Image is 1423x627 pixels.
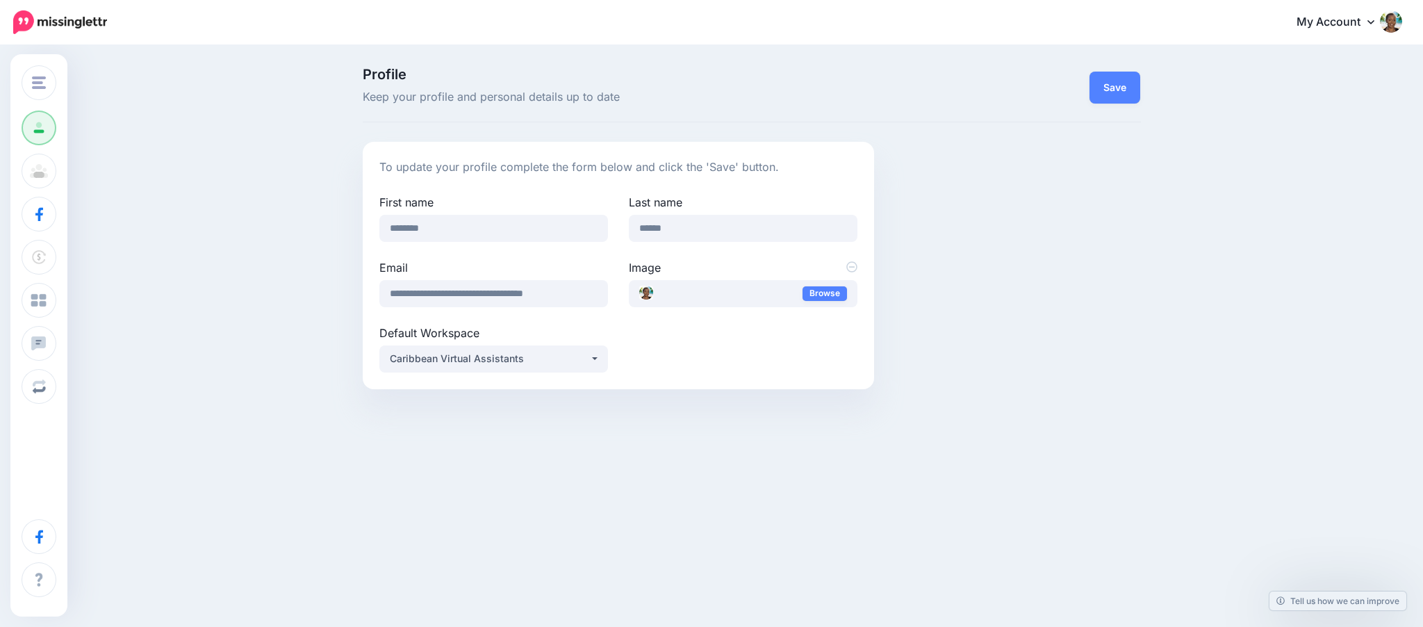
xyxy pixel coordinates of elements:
a: Tell us how we can improve [1269,592,1406,610]
a: My Account [1283,6,1402,40]
label: Default Workspace [379,325,608,341]
span: Keep your profile and personal details up to date [363,88,875,106]
button: Save [1089,72,1140,104]
span: Profile [363,67,875,81]
label: Last name [629,194,857,211]
button: Caribbean Virtual Assistants [379,345,608,373]
label: First name [379,194,608,211]
a: Browse [803,286,847,301]
img: menu.png [32,76,46,89]
div: Caribbean Virtual Assistants [390,350,590,367]
p: To update your profile complete the form below and click the 'Save' button. [379,158,858,177]
label: Email [379,259,608,276]
img: Missinglettr [13,10,107,34]
img: Desis_pic_beach_thumb.jpeg [639,286,653,300]
label: Image [629,259,857,276]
